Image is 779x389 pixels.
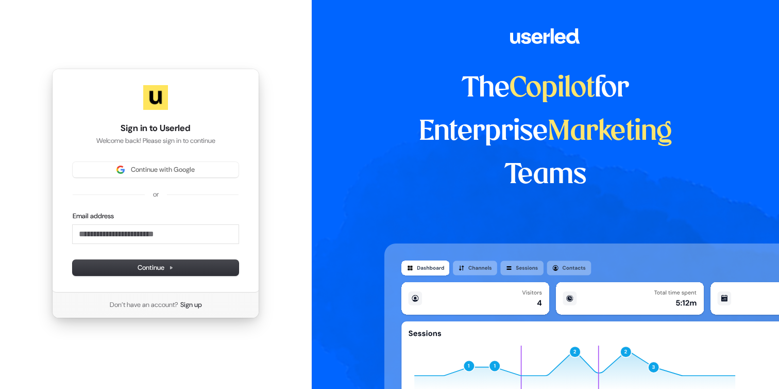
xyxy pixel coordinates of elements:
span: Marketing [548,119,672,145]
label: Email address [73,212,114,221]
a: Sign up [180,300,202,310]
span: Copilot [510,75,595,102]
img: Userled [143,85,168,110]
button: Continue [73,260,239,275]
p: Welcome back! Please sign in to continue [73,136,239,145]
span: Continue [138,263,174,272]
img: Sign in with Google [116,166,125,174]
button: Sign in with GoogleContinue with Google [73,162,239,177]
h1: The for Enterprise Teams [384,67,706,197]
span: Continue with Google [131,165,195,174]
h1: Sign in to Userled [73,122,239,135]
span: Don’t have an account? [110,300,178,310]
p: or [153,190,159,199]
